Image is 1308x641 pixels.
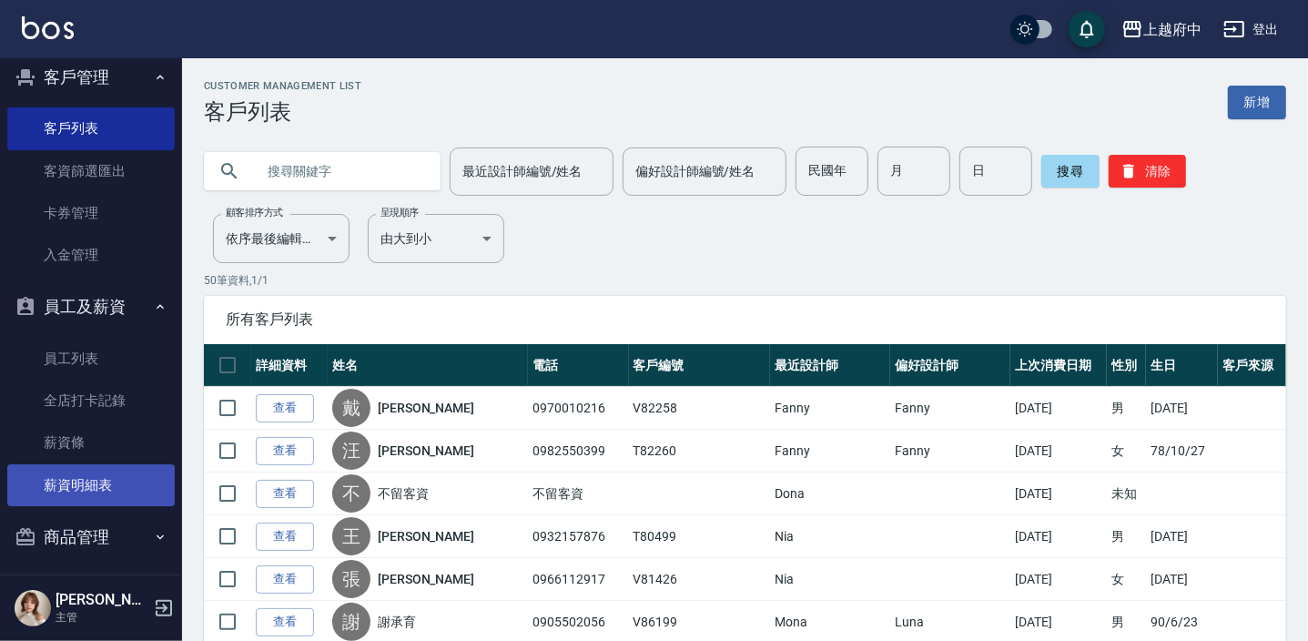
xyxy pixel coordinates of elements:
[890,430,1010,473] td: Fanny
[378,613,416,631] a: 謝承育
[7,192,175,234] a: 卡券管理
[890,387,1010,430] td: Fanny
[7,338,175,380] a: 員工列表
[1216,13,1286,46] button: 登出
[770,344,890,387] th: 最近設計師
[378,484,429,503] a: 不留客資
[1107,515,1146,558] td: 男
[378,399,474,417] a: [PERSON_NAME]
[1107,558,1146,601] td: 女
[528,344,628,387] th: 電話
[256,480,314,508] a: 查看
[770,430,890,473] td: Fanny
[1114,11,1209,48] button: 上越府中
[1107,344,1146,387] th: 性別
[22,16,74,39] img: Logo
[1143,18,1202,41] div: 上越府中
[204,80,361,92] h2: Customer Management List
[7,560,175,607] button: 行銷工具
[213,214,350,263] div: 依序最後編輯時間
[368,214,504,263] div: 由大到小
[1146,558,1218,601] td: [DATE]
[380,206,419,219] label: 呈現順序
[1107,387,1146,430] td: 男
[770,473,890,515] td: Dona
[204,99,361,125] h3: 客戶列表
[378,527,474,545] a: [PERSON_NAME]
[1010,515,1107,558] td: [DATE]
[1146,344,1218,387] th: 生日
[15,590,51,626] img: Person
[1107,473,1146,515] td: 未知
[1146,430,1218,473] td: 78/10/27
[1069,11,1105,47] button: save
[255,147,426,196] input: 搜尋關鍵字
[332,603,370,641] div: 謝
[378,442,474,460] a: [PERSON_NAME]
[1146,515,1218,558] td: [DATE]
[1010,387,1107,430] td: [DATE]
[1010,473,1107,515] td: [DATE]
[770,558,890,601] td: Nia
[256,394,314,422] a: 查看
[328,344,528,387] th: 姓名
[332,432,370,470] div: 汪
[528,473,628,515] td: 不留客資
[1107,430,1146,473] td: 女
[770,515,890,558] td: Nia
[378,570,474,588] a: [PERSON_NAME]
[251,344,328,387] th: 詳細資料
[7,380,175,422] a: 全店打卡記錄
[256,523,314,551] a: 查看
[256,565,314,594] a: 查看
[528,430,628,473] td: 0982550399
[7,464,175,506] a: 薪資明細表
[1109,155,1186,188] button: 清除
[629,515,771,558] td: T80499
[7,514,175,561] button: 商品管理
[256,437,314,465] a: 查看
[528,558,628,601] td: 0966112917
[226,206,283,219] label: 顧客排序方式
[332,474,370,513] div: 不
[332,560,370,598] div: 張
[7,234,175,276] a: 入金管理
[1146,387,1218,430] td: [DATE]
[629,344,771,387] th: 客戶編號
[332,517,370,555] div: 王
[629,430,771,473] td: T82260
[770,387,890,430] td: Fanny
[7,283,175,331] button: 員工及薪資
[332,389,370,427] div: 戴
[7,107,175,149] a: 客戶列表
[1010,430,1107,473] td: [DATE]
[528,387,628,430] td: 0970010216
[7,150,175,192] a: 客資篩選匯出
[1010,344,1107,387] th: 上次消費日期
[629,558,771,601] td: V81426
[629,387,771,430] td: V82258
[1228,86,1286,119] a: 新增
[226,310,1264,329] span: 所有客戶列表
[1041,155,1100,188] button: 搜尋
[56,591,148,609] h5: [PERSON_NAME]
[7,54,175,101] button: 客戶管理
[256,608,314,636] a: 查看
[890,344,1010,387] th: 偏好設計師
[7,422,175,463] a: 薪資條
[1010,558,1107,601] td: [DATE]
[56,609,148,626] p: 主管
[204,272,1286,289] p: 50 筆資料, 1 / 1
[1218,344,1286,387] th: 客戶來源
[528,515,628,558] td: 0932157876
